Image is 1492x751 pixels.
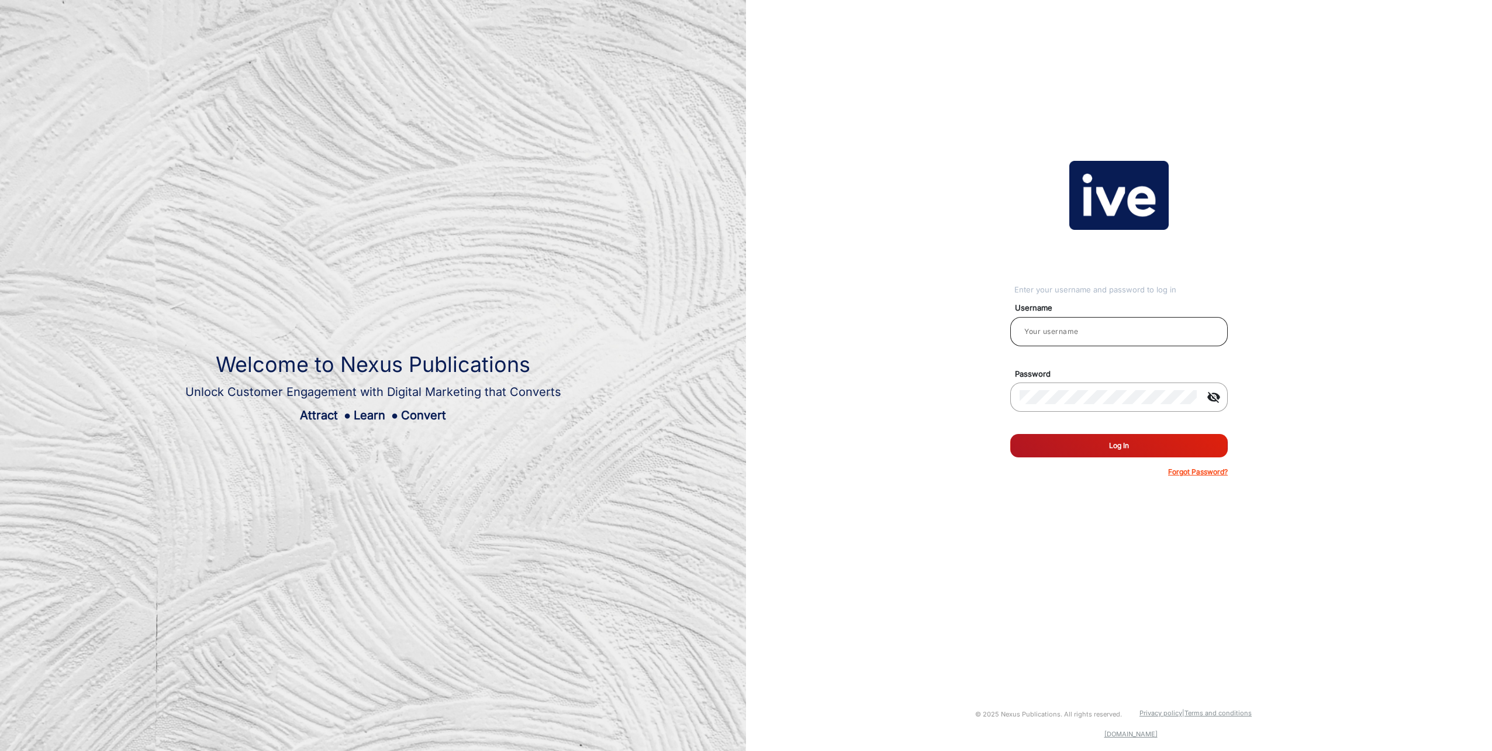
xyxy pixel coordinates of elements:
[1104,730,1158,738] a: [DOMAIN_NAME]
[344,408,351,422] span: ●
[185,383,561,401] div: Unlock Customer Engagement with Digital Marketing that Converts
[1182,709,1184,717] a: |
[1069,161,1169,230] img: vmg-logo
[1006,368,1241,380] mat-label: Password
[391,408,398,422] span: ●
[975,710,1122,718] small: © 2025 Nexus Publications. All rights reserved.
[1020,325,1218,339] input: Your username
[185,406,561,424] div: Attract Learn Convert
[185,352,561,377] h1: Welcome to Nexus Publications
[1006,302,1241,314] mat-label: Username
[1014,284,1228,296] div: Enter your username and password to log in
[1184,709,1252,717] a: Terms and conditions
[1139,709,1182,717] a: Privacy policy
[1200,390,1228,404] mat-icon: visibility_off
[1168,467,1228,477] p: Forgot Password?
[1010,434,1228,457] button: Log In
